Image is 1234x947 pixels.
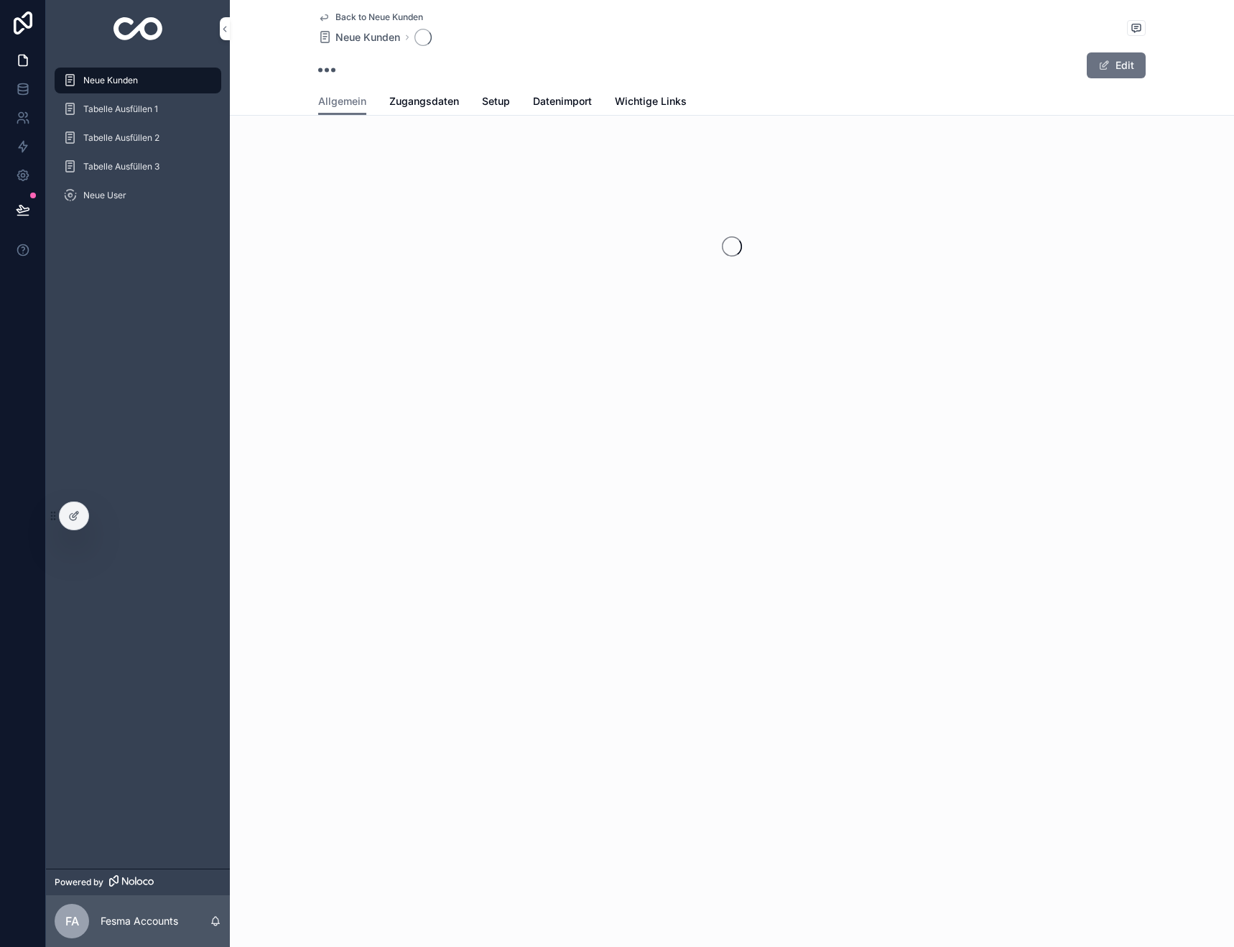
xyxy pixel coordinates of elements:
[318,88,366,116] a: Allgemein
[113,17,163,40] img: App logo
[46,869,230,895] a: Powered by
[55,877,103,888] span: Powered by
[482,94,510,108] span: Setup
[615,94,687,108] span: Wichtige Links
[65,913,79,930] span: FA
[55,96,221,122] a: Tabelle Ausfüllen 1
[1087,52,1146,78] button: Edit
[389,94,459,108] span: Zugangsdaten
[55,154,221,180] a: Tabelle Ausfüllen 3
[615,88,687,117] a: Wichtige Links
[335,30,400,45] span: Neue Kunden
[482,88,510,117] a: Setup
[83,75,138,86] span: Neue Kunden
[83,161,159,172] span: Tabelle Ausfüllen 3
[318,30,400,45] a: Neue Kunden
[533,88,592,117] a: Datenimport
[46,57,230,227] div: scrollable content
[335,11,423,23] span: Back to Neue Kunden
[83,190,126,201] span: Neue User
[83,103,158,115] span: Tabelle Ausfüllen 1
[389,88,459,117] a: Zugangsdaten
[55,68,221,93] a: Neue Kunden
[533,94,592,108] span: Datenimport
[101,914,178,928] p: Fesma Accounts
[318,94,366,108] span: Allgemein
[318,11,423,23] a: Back to Neue Kunden
[83,132,159,144] span: Tabelle Ausfüllen 2
[55,183,221,208] a: Neue User
[55,125,221,151] a: Tabelle Ausfüllen 2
